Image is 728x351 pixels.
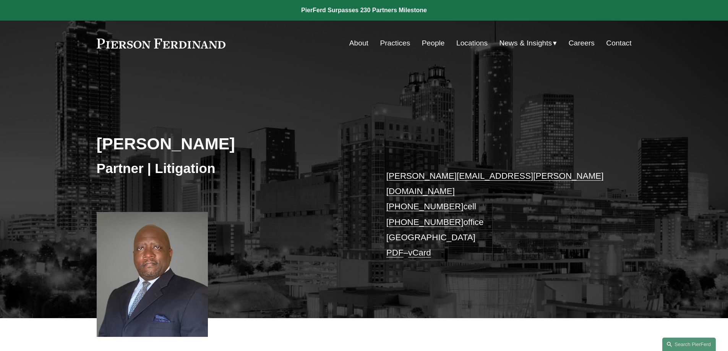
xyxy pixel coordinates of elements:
[386,248,404,257] a: PDF
[662,338,716,351] a: Search this site
[499,37,552,50] span: News & Insights
[422,36,445,50] a: People
[499,36,557,50] a: folder dropdown
[97,160,319,177] h3: Partner | Litigation
[97,134,319,154] h2: [PERSON_NAME]
[408,248,431,257] a: vCard
[386,171,604,196] a: [PERSON_NAME][EMAIL_ADDRESS][PERSON_NAME][DOMAIN_NAME]
[349,36,368,50] a: About
[606,36,631,50] a: Contact
[386,168,609,261] p: cell office [GEOGRAPHIC_DATA] –
[386,202,464,211] a: [PHONE_NUMBER]
[456,36,488,50] a: Locations
[380,36,410,50] a: Practices
[386,217,464,227] a: [PHONE_NUMBER]
[569,36,595,50] a: Careers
